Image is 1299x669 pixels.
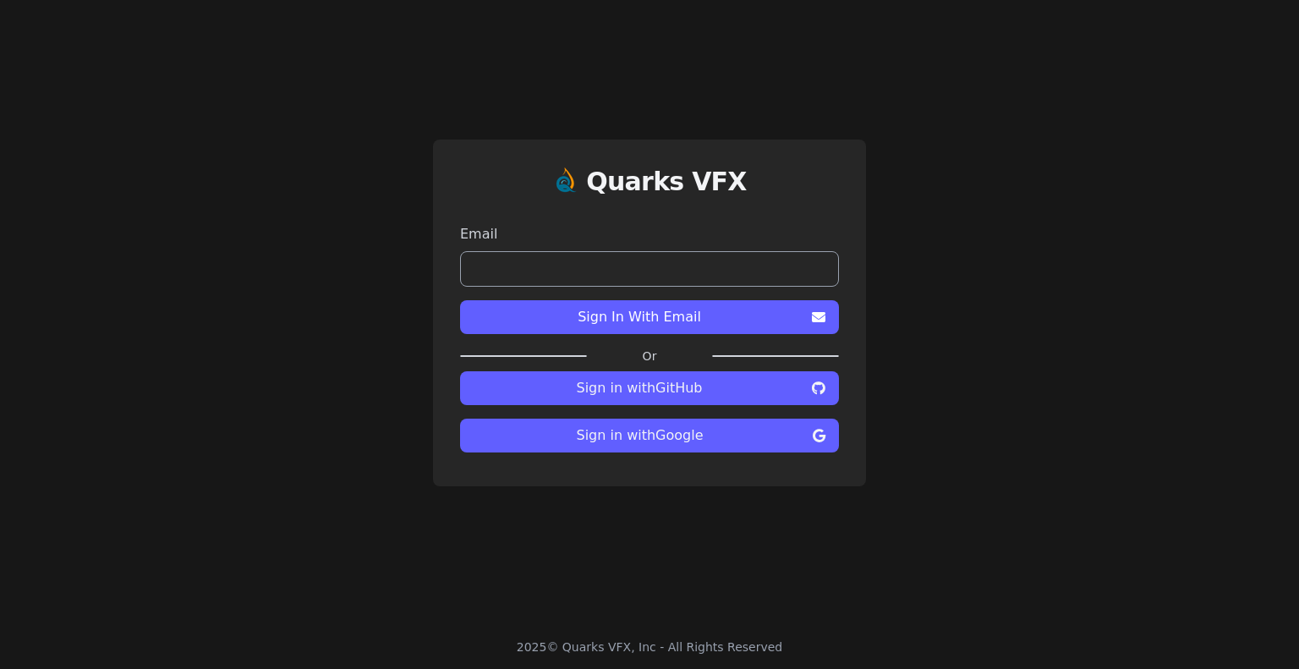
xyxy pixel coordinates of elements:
[474,307,805,327] span: Sign In With Email
[460,224,839,244] label: Email
[474,425,806,446] span: Sign in with Google
[586,167,747,211] a: Quarks VFX
[586,167,747,197] h1: Quarks VFX
[460,419,839,452] button: Sign in withGoogle
[587,348,712,365] label: Or
[460,300,839,334] button: Sign In With Email
[474,378,805,398] span: Sign in with GitHub
[460,371,839,405] button: Sign in withGitHub
[517,639,783,655] div: 2025 © Quarks VFX, Inc - All Rights Reserved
